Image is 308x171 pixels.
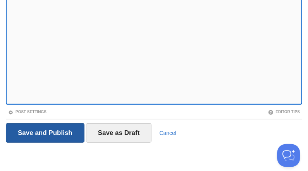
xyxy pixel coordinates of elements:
[159,130,176,136] a: Cancel
[277,144,300,167] iframe: Help Scout Beacon - Open
[6,123,84,143] input: Save and Publish
[8,110,46,114] a: Post Settings
[268,110,300,114] a: Editor Tips
[86,123,152,143] input: Save as Draft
